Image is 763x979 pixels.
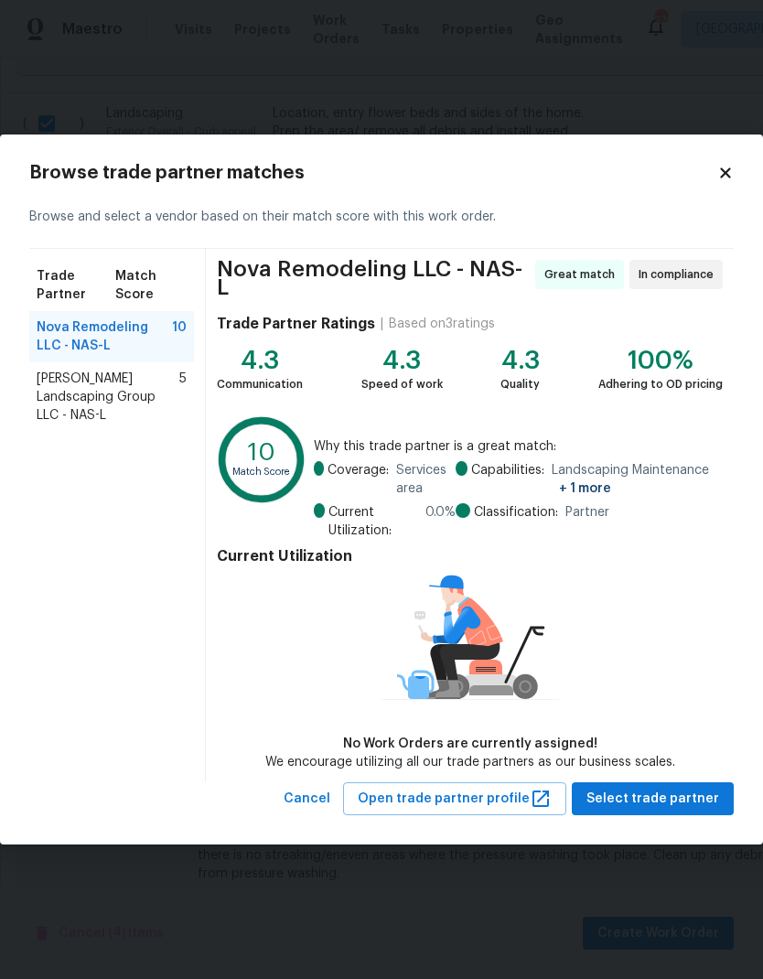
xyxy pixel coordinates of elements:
div: Based on 3 ratings [389,315,495,333]
text: 10 [248,439,275,464]
span: [PERSON_NAME] Landscaping Group LLC - NAS-L [37,370,179,425]
span: Why this trade partner is a great match: [314,437,723,456]
span: Select trade partner [586,788,719,811]
text: Match Score [232,467,291,477]
div: Quality [500,375,540,393]
span: Nova Remodeling LLC - NAS-L [37,318,172,355]
span: Open trade partner profile [358,788,552,811]
span: Partner [565,503,609,522]
span: Great match [544,265,622,284]
span: Current Utilization: [328,503,418,540]
div: 4.3 [500,351,540,370]
div: 4.3 [217,351,303,370]
button: Cancel [276,782,338,816]
span: Classification: [474,503,558,522]
span: Trade Partner [37,267,115,304]
div: No Work Orders are currently assigned! [265,735,675,753]
span: 0.0 % [425,503,456,540]
span: Coverage: [328,461,389,498]
div: 4.3 [361,351,443,370]
span: 5 [179,370,187,425]
span: Services area [396,461,456,498]
div: Adhering to OD pricing [598,375,723,393]
div: We encourage utilizing all our trade partners as our business scales. [265,753,675,771]
span: + 1 more [559,482,611,495]
span: Nova Remodeling LLC - NAS-L [217,260,530,296]
span: Match Score [115,267,187,304]
div: Browse and select a vendor based on their match score with this work order. [29,186,734,249]
button: Select trade partner [572,782,734,816]
h4: Trade Partner Ratings [217,315,375,333]
span: In compliance [639,265,721,284]
span: Landscaping Maintenance [552,461,723,498]
h2: Browse trade partner matches [29,164,717,182]
span: Capabilities: [471,461,544,498]
h4: Current Utilization [217,547,723,565]
div: Communication [217,375,303,393]
div: | [375,315,389,333]
div: 100% [598,351,723,370]
button: Open trade partner profile [343,782,566,816]
div: Speed of work [361,375,443,393]
span: Cancel [284,788,330,811]
span: 10 [172,318,187,355]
